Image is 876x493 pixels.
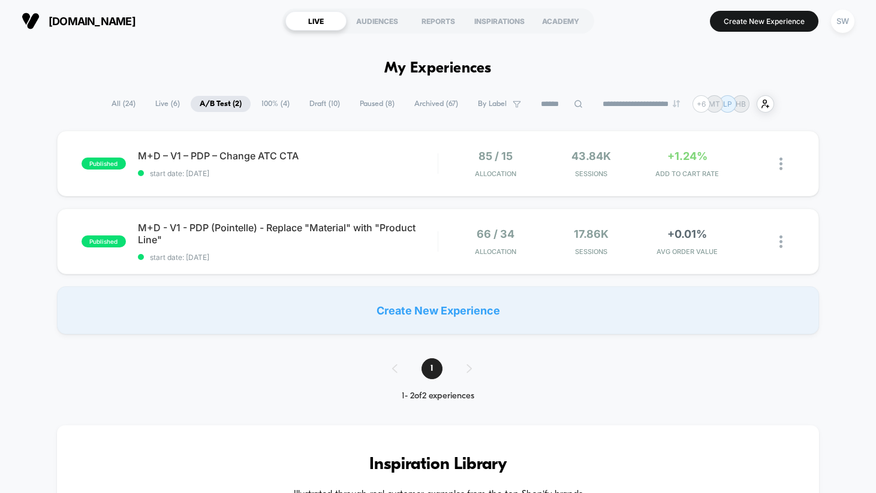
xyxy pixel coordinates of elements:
[138,222,438,246] span: M+D - V1 - PDP (Pointelle) - Replace "Material" with "Product Line"
[300,96,349,112] span: Draft ( 10 )
[642,247,732,256] span: AVG ORDER VALUE
[642,170,732,178] span: ADD TO CART RATE
[478,99,507,108] span: By Label
[779,235,782,248] img: close
[57,286,819,334] div: Create New Experience
[477,228,514,240] span: 66 / 34
[347,11,408,31] div: AUDIENCES
[723,99,732,108] p: LP
[673,100,680,107] img: end
[478,150,513,162] span: 85 / 15
[710,11,818,32] button: Create New Experience
[18,11,139,31] button: [DOMAIN_NAME]
[103,96,145,112] span: All ( 24 )
[475,247,516,256] span: Allocation
[530,11,591,31] div: ACADEMY
[667,150,708,162] span: +1.24%
[667,228,707,240] span: +0.01%
[93,455,783,474] h3: Inspiration Library
[380,391,496,401] div: 1 - 2 of 2 experiences
[146,96,189,112] span: Live ( 6 )
[469,11,530,31] div: INSPIRATIONS
[285,11,347,31] div: LIVE
[736,99,746,108] p: HB
[408,11,469,31] div: REPORTS
[138,253,438,262] span: start date: [DATE]
[709,99,720,108] p: MT
[138,150,438,162] span: M+D – V1 – PDP – Change ATC CTA
[82,235,126,247] span: published
[351,96,404,112] span: Paused ( 8 )
[546,247,636,256] span: Sessions
[693,95,710,113] div: + 6
[138,169,438,178] span: start date: [DATE]
[405,96,467,112] span: Archived ( 67 )
[49,15,136,28] span: [DOMAIN_NAME]
[475,170,516,178] span: Allocation
[574,228,609,240] span: 17.86k
[422,358,442,379] span: 1
[82,158,126,170] span: published
[22,12,40,30] img: Visually logo
[546,170,636,178] span: Sessions
[384,60,492,77] h1: My Experiences
[831,10,854,33] div: SW
[252,96,299,112] span: 100% ( 4 )
[571,150,611,162] span: 43.84k
[191,96,251,112] span: A/B Test ( 2 )
[827,9,858,34] button: SW
[779,158,782,170] img: close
